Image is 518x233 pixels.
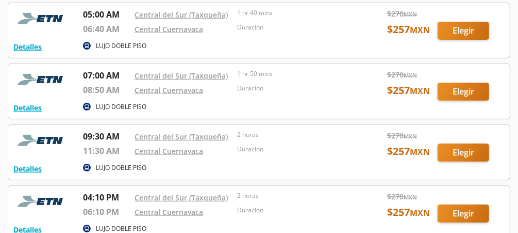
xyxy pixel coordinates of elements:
a: Central Cuernavaca [135,146,203,156]
p: LUJO DOBLE PISO [96,163,146,173]
a: Central del Sur (Taxqueña) [135,193,228,203]
button: Detalles [13,41,42,52]
a: Central del Sur (Taxqueña) [135,132,228,142]
a: Central Cuernavaca [135,24,203,34]
p: LUJO DOBLE PISO [96,41,146,51]
a: Central del Sur (Taxqueña) [135,10,228,20]
a: Central Cuernavaca [135,85,203,95]
p: LUJO DOBLE PISO [96,102,146,112]
button: Detalles [13,163,42,174]
a: Central del Sur (Taxqueña) [135,71,228,81]
a: Central Cuernavaca [135,207,203,217]
button: Detalles [13,102,42,113]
